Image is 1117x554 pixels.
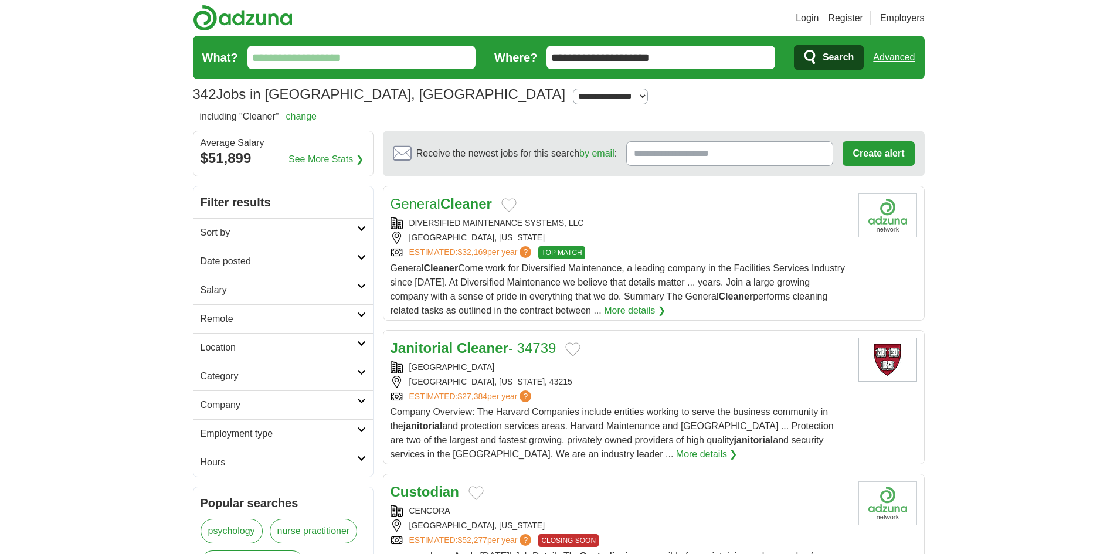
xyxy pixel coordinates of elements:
span: $52,277 [457,535,487,545]
a: Register [828,11,863,25]
a: ESTIMATED:$32,169per year? [409,246,534,259]
span: CLOSING SOON [538,534,599,547]
label: What? [202,49,238,66]
a: More details ❯ [676,447,738,461]
button: Add to favorite jobs [565,342,580,356]
span: Search [823,46,854,69]
div: [GEOGRAPHIC_DATA], [US_STATE], 43215 [391,376,849,388]
a: Janitorial Cleaner- 34739 [391,340,556,356]
h2: Filter results [193,186,373,218]
h2: Popular searches [201,494,366,512]
span: $27,384 [457,392,487,401]
h2: Sort by [201,226,357,240]
a: Login [796,11,819,25]
button: Search [794,45,864,70]
button: Add to favorite jobs [501,198,517,212]
strong: Janitorial [391,340,453,356]
a: ESTIMATED:$52,277per year? [409,534,534,547]
strong: Cleaner [423,263,458,273]
span: Receive the newest jobs for this search : [416,147,617,161]
a: [GEOGRAPHIC_DATA] [409,362,495,372]
div: DIVERSIFIED MAINTENANCE SYSTEMS, LLC [391,217,849,229]
span: TOP MATCH [538,246,585,259]
span: ? [520,246,531,258]
button: Create alert [843,141,914,166]
img: Harvard University logo [858,338,917,382]
strong: Cleaner [719,291,753,301]
img: Adzuna logo [193,5,293,31]
strong: janitorial [734,435,773,445]
div: CENCORA [391,505,849,517]
a: Date posted [193,247,373,276]
div: $51,899 [201,148,366,169]
h2: Company [201,398,357,412]
a: psychology [201,519,263,543]
img: Company logo [858,481,917,525]
button: Add to favorite jobs [468,486,484,500]
h2: Employment type [201,427,357,441]
div: [GEOGRAPHIC_DATA], [US_STATE] [391,232,849,244]
a: See More Stats ❯ [288,152,364,166]
label: Where? [494,49,537,66]
a: Sort by [193,218,373,247]
a: Employment type [193,419,373,448]
a: Category [193,362,373,390]
span: ? [520,534,531,546]
a: Advanced [873,46,915,69]
span: General Come work for Diversified Maintenance, a leading company in the Facilities Services Indus... [391,263,845,315]
h2: Hours [201,456,357,470]
strong: janitorial [403,421,443,431]
div: [GEOGRAPHIC_DATA], [US_STATE] [391,519,849,532]
h2: Date posted [201,254,357,268]
span: 342 [193,84,216,105]
h2: Location [201,341,357,355]
a: nurse practitioner [270,519,358,543]
a: Remote [193,304,373,333]
h2: including "Cleaner" [200,110,317,124]
a: ESTIMATED:$27,384per year? [409,390,534,403]
a: Salary [193,276,373,304]
a: Hours [193,448,373,477]
a: GeneralCleaner [391,196,492,212]
h2: Salary [201,283,357,297]
strong: Cleaner [440,196,492,212]
a: change [286,111,317,121]
div: Average Salary [201,138,366,148]
a: Custodian [391,484,459,499]
a: by email [579,148,614,158]
a: Location [193,333,373,362]
h2: Category [201,369,357,383]
a: More details ❯ [604,304,666,318]
strong: Cleaner [457,340,508,356]
h1: Jobs in [GEOGRAPHIC_DATA], [GEOGRAPHIC_DATA] [193,86,566,102]
h2: Remote [201,312,357,326]
img: Company logo [858,193,917,237]
span: ? [520,390,531,402]
a: Company [193,390,373,419]
span: $32,169 [457,247,487,257]
span: Company Overview: The Harvard Companies include entities working to serve the business community ... [391,407,834,459]
a: Employers [880,11,925,25]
